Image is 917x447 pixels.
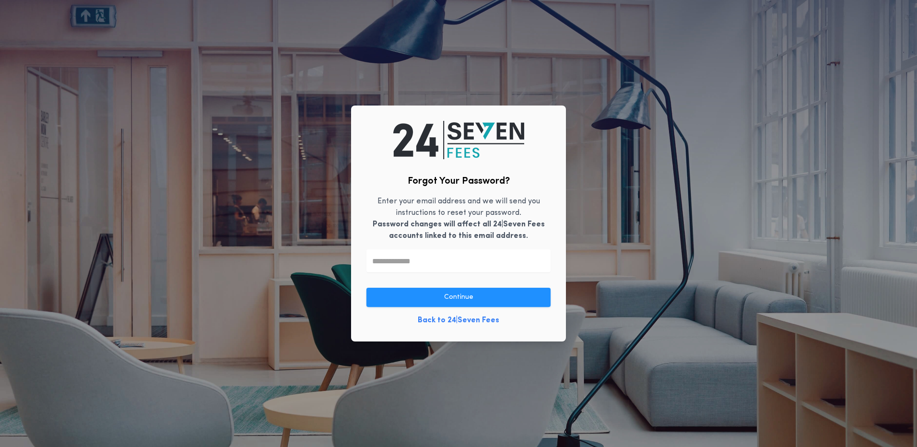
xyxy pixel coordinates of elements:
[366,288,551,307] button: Continue
[418,315,499,326] a: Back to 24|Seven Fees
[393,121,524,159] img: logo
[366,196,551,242] p: Enter your email address and we will send you instructions to reset your password.
[373,221,545,240] b: Password changes will affect all 24|Seven Fees accounts linked to this email address.
[408,175,510,188] h2: Forgot Your Password?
